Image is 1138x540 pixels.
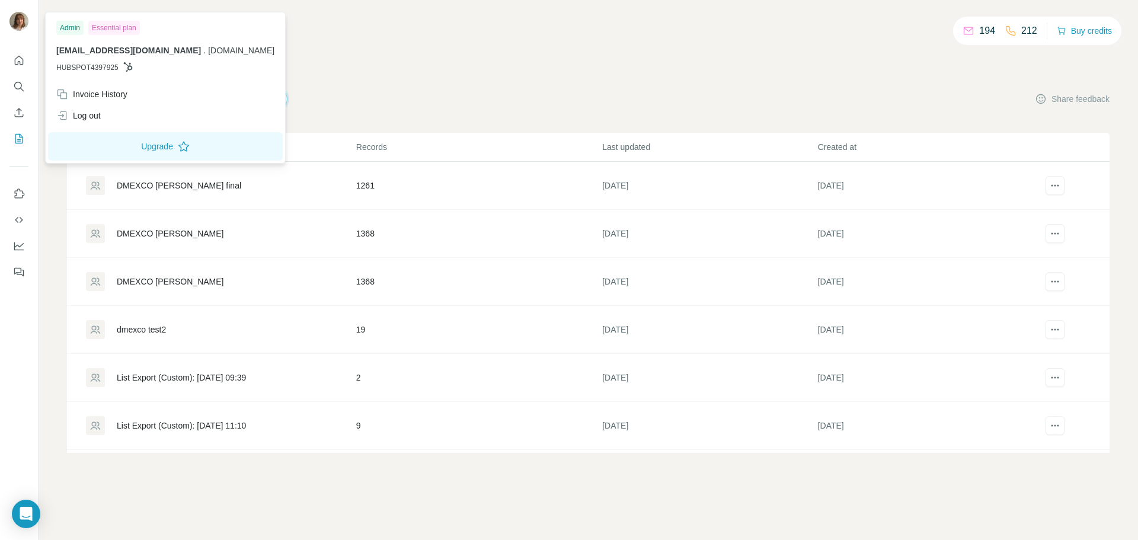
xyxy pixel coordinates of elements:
button: Share feedback [1035,93,1110,105]
button: My lists [9,128,28,149]
div: Open Intercom Messenger [12,500,40,528]
td: [DATE] [602,354,817,402]
button: actions [1046,224,1065,243]
td: [DATE] [602,210,817,258]
div: List Export (Custom): [DATE] 09:39 [117,372,246,384]
td: 1368 [356,258,602,306]
button: Upgrade [48,132,283,161]
button: actions [1046,272,1065,291]
button: Use Surfe on LinkedIn [9,183,28,205]
img: Avatar [9,12,28,31]
div: dmexco test2 [117,324,166,335]
div: DMEXCO [PERSON_NAME] [117,276,223,287]
div: DMEXCO [PERSON_NAME] [117,228,223,239]
div: List Export (Custom): [DATE] 11:10 [117,420,246,432]
button: Search [9,76,28,97]
button: actions [1046,176,1065,195]
span: HUBSPOT4397925 [56,62,119,73]
td: [DATE] [602,258,817,306]
td: 19 [356,306,602,354]
button: Enrich CSV [9,102,28,123]
span: [DOMAIN_NAME] [208,46,274,55]
td: [DATE] [817,306,1032,354]
td: [DATE] [602,402,817,450]
button: Dashboard [9,235,28,257]
td: [DATE] [817,354,1032,402]
div: Log out [56,110,101,122]
td: 2 [356,354,602,402]
button: actions [1046,320,1065,339]
p: 194 [979,24,995,38]
div: Essential plan [88,21,140,35]
td: [DATE] [817,210,1032,258]
button: Use Surfe API [9,209,28,231]
div: Invoice History [56,88,127,100]
td: 1368 [356,210,602,258]
td: 1261 [356,162,602,210]
td: [DATE] [602,162,817,210]
p: 212 [1021,24,1037,38]
p: Created at [818,141,1032,153]
td: [DATE] [817,162,1032,210]
td: [DATE] [817,258,1032,306]
button: Buy credits [1057,23,1112,39]
p: Records [356,141,601,153]
button: actions [1046,416,1065,435]
div: DMEXCO [PERSON_NAME] final [117,180,241,191]
span: [EMAIL_ADDRESS][DOMAIN_NAME] [56,46,201,55]
button: Quick start [9,50,28,71]
button: actions [1046,368,1065,387]
button: Feedback [9,261,28,283]
p: Last updated [602,141,816,153]
div: Admin [56,21,84,35]
span: . [203,46,206,55]
td: [DATE] [817,402,1032,450]
td: 9 [356,402,602,450]
td: [DATE] [602,306,817,354]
